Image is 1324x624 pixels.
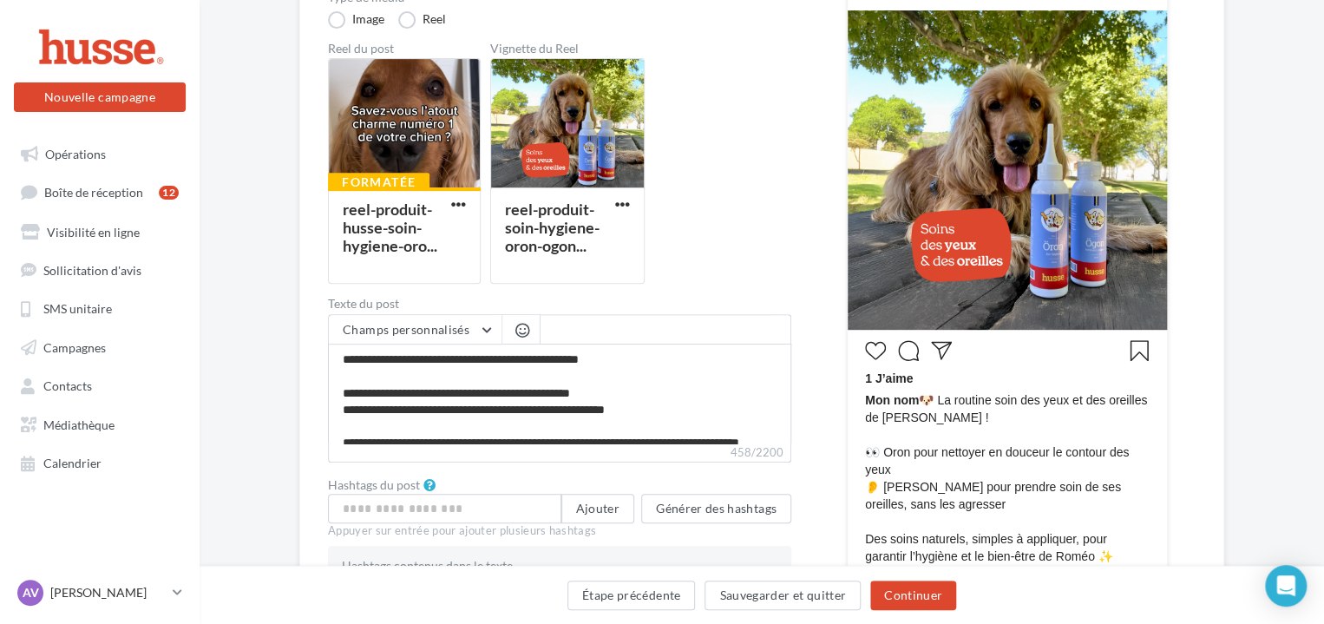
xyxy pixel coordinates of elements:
[14,82,186,112] button: Nouvelle campagne
[1265,565,1307,607] div: Open Intercom Messenger
[43,301,112,316] span: SMS unitaire
[43,378,92,393] span: Contacts
[10,369,189,400] a: Contacts
[10,215,189,246] a: Visibilité en ligne
[328,523,791,539] div: Appuyer sur entrée pour ajouter plusieurs hashtags
[870,581,956,610] button: Continuer
[329,315,501,345] button: Champs personnalisés
[14,576,186,609] a: AV [PERSON_NAME]
[23,584,39,601] span: AV
[398,11,446,29] label: Reel
[641,494,791,523] button: Générer des hashtags
[567,581,696,610] button: Étape précédente
[10,446,189,477] a: Calendrier
[10,292,189,323] a: SMS unitaire
[898,340,919,361] svg: Commenter
[10,408,189,439] a: Médiathèque
[490,43,645,55] div: Vignette du Reel
[10,331,189,362] a: Campagnes
[328,443,791,463] label: 458/2200
[43,339,106,354] span: Campagnes
[328,173,429,192] div: Formatée
[10,175,189,207] a: Boîte de réception12
[10,253,189,285] a: Sollicitation d'avis
[43,456,102,470] span: Calendrier
[43,417,115,431] span: Médiathèque
[328,298,791,310] label: Texte du post
[328,479,420,491] label: Hashtags du post
[45,146,106,161] span: Opérations
[865,393,919,407] span: Mon nom
[328,43,481,55] div: Reel du post
[10,137,189,168] a: Opérations
[343,322,469,337] span: Champs personnalisés
[865,370,1150,391] div: 1 J’aime
[50,584,166,601] p: [PERSON_NAME]
[43,262,141,277] span: Sollicitation d'avis
[44,185,143,200] span: Boîte de réception
[342,560,777,572] div: Hashtags contenus dans le texte
[343,200,437,255] div: reel-produit-husse-soin-hygiene-oro...
[328,11,384,29] label: Image
[705,581,861,610] button: Sauvegarder et quitter
[47,224,140,239] span: Visibilité en ligne
[931,340,952,361] svg: Partager la publication
[159,186,179,200] div: 12
[1129,340,1150,361] svg: Enregistrer
[561,494,634,523] button: Ajouter
[505,200,600,255] div: reel-produit-soin-hygiene-oron-ogon...
[865,340,886,361] svg: J’aime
